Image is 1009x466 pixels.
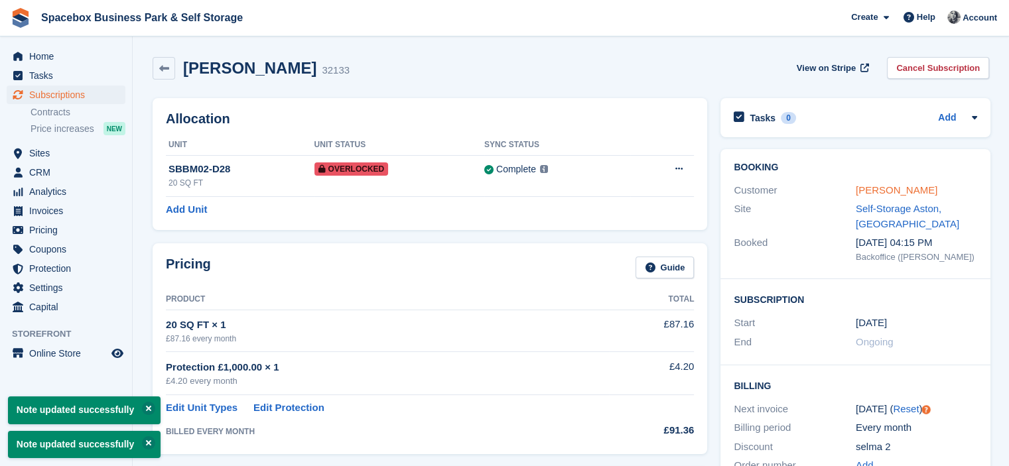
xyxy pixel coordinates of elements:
a: Guide [636,257,694,278]
a: Spacebox Business Park & Self Storage [36,7,248,29]
div: £4.20 every month [166,375,609,388]
a: Edit Protection [253,400,324,416]
div: Tooltip anchor [920,404,932,416]
th: Total [609,289,694,310]
a: menu [7,202,125,220]
h2: Booking [734,162,977,173]
img: stora-icon-8386f47178a22dfd0bd8f6a31ec36ba5ce8667c1dd55bd0f319d3a0aa187defe.svg [11,8,31,28]
div: SBBM02-D28 [168,162,314,177]
a: menu [7,86,125,104]
th: Product [166,289,609,310]
div: Next invoice [734,402,856,417]
img: SUDIPTA VIRMANI [947,11,961,24]
h2: Billing [734,379,977,392]
div: NEW [103,122,125,135]
span: Ongoing [856,336,894,347]
span: Storefront [12,327,132,341]
a: Add Unit [166,202,207,217]
div: Customer [734,183,856,198]
span: Protection [29,259,109,278]
a: Price increases NEW [31,121,125,136]
span: Analytics [29,182,109,201]
span: Account [963,11,997,25]
span: Capital [29,298,109,316]
td: £87.16 [609,310,694,351]
div: selma 2 [856,439,978,455]
span: Tasks [29,66,109,85]
div: [DATE] 04:15 PM [856,235,978,251]
div: Backoffice ([PERSON_NAME]) [856,251,978,264]
a: Contracts [31,106,125,119]
span: Overlocked [314,162,389,176]
a: menu [7,344,125,363]
span: Help [917,11,935,24]
a: menu [7,182,125,201]
a: menu [7,259,125,278]
a: Preview store [109,345,125,361]
p: Note updated successfully [8,431,161,458]
a: menu [7,240,125,259]
span: Home [29,47,109,66]
a: menu [7,163,125,182]
a: Cancel Subscription [887,57,989,79]
a: Reset [893,403,919,414]
div: Protection £1,000.00 × 1 [166,360,609,375]
a: menu [7,278,125,297]
h2: Pricing [166,257,211,278]
th: Unit [166,135,314,156]
a: menu [7,221,125,239]
div: £91.36 [609,423,694,438]
span: Subscriptions [29,86,109,104]
div: 0 [781,112,796,124]
div: End [734,335,856,350]
img: icon-info-grey-7440780725fd019a000dd9b08b2336e03edf1995a4989e88bcd33f0948082b44.svg [540,165,548,173]
span: Invoices [29,202,109,220]
div: Start [734,316,856,331]
div: [DATE] ( ) [856,402,978,417]
div: Billing period [734,420,856,436]
a: [PERSON_NAME] [856,184,937,196]
a: menu [7,144,125,162]
span: View on Stripe [797,62,856,75]
span: CRM [29,163,109,182]
a: Self-Storage Aston, [GEOGRAPHIC_DATA] [856,203,959,229]
span: Online Store [29,344,109,363]
div: Site [734,202,856,231]
span: Pricing [29,221,109,239]
a: View on Stripe [791,57,872,79]
div: 20 SQ FT [168,177,314,189]
div: Booked [734,235,856,263]
span: Price increases [31,123,94,135]
div: Every month [856,420,978,436]
time: 2024-01-29 00:00:00 UTC [856,316,887,331]
a: menu [7,47,125,66]
th: Unit Status [314,135,484,156]
span: Create [851,11,878,24]
span: Settings [29,278,109,297]
div: Complete [496,162,536,176]
a: menu [7,298,125,316]
span: Sites [29,144,109,162]
div: BILLED EVERY MONTH [166,426,609,437]
span: Coupons [29,240,109,259]
div: 32133 [322,63,350,78]
a: Edit Unit Types [166,400,237,416]
td: £4.20 [609,352,694,395]
a: menu [7,66,125,85]
div: 20 SQ FT × 1 [166,318,609,333]
th: Sync Status [484,135,630,156]
h2: [PERSON_NAME] [183,59,316,77]
p: Note updated successfully [8,396,161,424]
h2: Tasks [750,112,775,124]
h2: Allocation [166,111,694,127]
h2: Subscription [734,292,977,306]
a: Add [938,111,956,126]
div: £87.16 every month [166,333,609,345]
div: Discount [734,439,856,455]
